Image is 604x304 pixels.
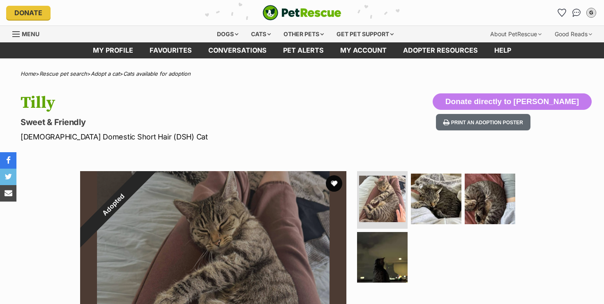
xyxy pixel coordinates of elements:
[6,6,51,20] a: Donate
[433,93,592,110] button: Donate directly to [PERSON_NAME]
[141,42,200,58] a: Favourites
[245,26,277,42] div: Cats
[555,6,598,19] ul: Account quick links
[411,174,461,224] img: Photo of Tilly
[61,152,165,256] div: Adopted
[22,30,39,37] span: Menu
[332,42,395,58] a: My account
[572,9,581,17] img: chat-41dd97257d64d25036548639549fe6c8038ab92f7586957e7f3b1b290dea8141.svg
[484,26,547,42] div: About PetRescue
[91,70,120,77] a: Adopt a cat
[39,70,87,77] a: Rescue pet search
[359,176,406,222] img: Photo of Tilly
[85,42,141,58] a: My profile
[263,5,341,21] a: PetRescue
[465,174,515,224] img: Photo of Tilly
[278,26,330,42] div: Other pets
[587,9,595,17] div: G
[326,175,342,192] button: favourite
[436,114,530,131] button: Print an adoption poster
[570,6,583,19] a: Conversations
[555,6,568,19] a: Favourites
[21,131,368,142] p: [DEMOGRAPHIC_DATA] Domestic Short Hair (DSH) Cat
[275,42,332,58] a: Pet alerts
[211,26,244,42] div: Dogs
[200,42,275,58] a: conversations
[12,26,45,41] a: Menu
[486,42,519,58] a: Help
[263,5,341,21] img: logo-cat-932fe2b9b8326f06289b0f2fb663e598f794de774fb13d1741a6617ecf9a85b4.svg
[331,26,399,42] div: Get pet support
[123,70,191,77] a: Cats available for adoption
[585,6,598,19] button: My account
[357,232,408,283] img: Photo of Tilly
[395,42,486,58] a: Adopter resources
[21,116,368,128] p: Sweet & Friendly
[549,26,598,42] div: Good Reads
[21,70,36,77] a: Home
[21,93,368,112] h1: Tilly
